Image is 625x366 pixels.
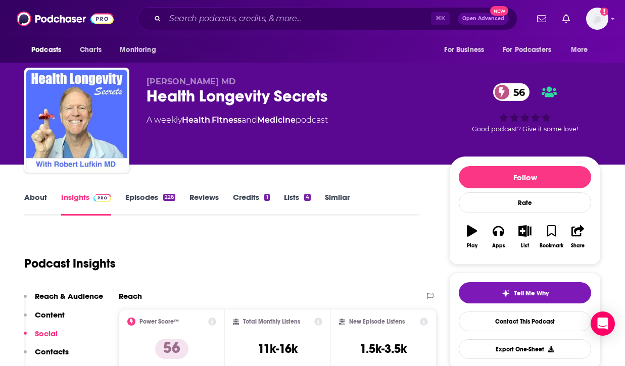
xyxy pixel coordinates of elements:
[325,192,350,216] a: Similar
[586,8,608,30] span: Logged in as BrodyHigh10
[459,192,591,213] div: Rate
[558,10,574,27] a: Show notifications dropdown
[459,219,485,255] button: Play
[61,192,111,216] a: InsightsPodchaser Pro
[120,43,156,57] span: Monitoring
[264,194,269,201] div: 1
[459,311,591,331] a: Contact This Podcast
[155,339,188,359] p: 56
[600,8,608,16] svg: Add a profile image
[304,194,311,201] div: 4
[431,12,450,25] span: ⌘ K
[24,40,74,60] button: open menu
[533,10,550,27] a: Show notifications dropdown
[163,194,175,201] div: 226
[35,310,65,320] p: Content
[24,310,65,329] button: Content
[24,291,103,310] button: Reach & Audience
[257,115,296,125] a: Medicine
[496,40,566,60] button: open menu
[24,347,69,365] button: Contacts
[189,192,219,216] a: Reviews
[35,329,58,338] p: Social
[467,243,477,249] div: Play
[492,243,505,249] div: Apps
[147,77,235,86] span: [PERSON_NAME] MD
[586,8,608,30] img: User Profile
[472,125,578,133] span: Good podcast? Give it some love!
[93,194,111,202] img: Podchaser Pro
[538,219,564,255] button: Bookmark
[485,219,511,255] button: Apps
[514,289,549,297] span: Tell Me Why
[571,243,585,249] div: Share
[210,115,212,125] span: ,
[503,43,551,57] span: For Podcasters
[284,192,311,216] a: Lists4
[17,9,114,28] img: Podchaser - Follow, Share and Rate Podcasts
[26,70,127,171] img: Health Longevity Secrets
[459,339,591,359] button: Export One-Sheet
[24,192,47,216] a: About
[233,192,269,216] a: Credits1
[586,8,608,30] button: Show profile menu
[444,43,484,57] span: For Business
[565,219,591,255] button: Share
[502,289,510,297] img: tell me why sparkle
[113,40,169,60] button: open menu
[182,115,210,125] a: Health
[35,347,69,356] p: Contacts
[243,318,300,325] h2: Total Monthly Listens
[139,318,179,325] h2: Power Score™
[462,16,504,21] span: Open Advanced
[449,77,601,139] div: 56Good podcast? Give it some love!
[458,13,509,25] button: Open AdvancedNew
[503,83,530,101] span: 56
[137,7,517,30] div: Search podcasts, credits, & more...
[521,243,529,249] div: List
[437,40,497,60] button: open menu
[73,40,108,60] a: Charts
[119,291,142,301] h2: Reach
[490,6,508,16] span: New
[571,43,588,57] span: More
[24,256,116,271] h1: Podcast Insights
[31,43,61,57] span: Podcasts
[35,291,103,301] p: Reach & Audience
[512,219,538,255] button: List
[165,11,431,27] input: Search podcasts, credits, & more...
[80,43,102,57] span: Charts
[564,40,601,60] button: open menu
[212,115,242,125] a: Fitness
[360,341,407,356] h3: 1.5k-3.5k
[242,115,257,125] span: and
[591,311,615,336] div: Open Intercom Messenger
[147,114,328,126] div: A weekly podcast
[125,192,175,216] a: Episodes226
[493,83,530,101] a: 56
[24,329,58,347] button: Social
[349,318,405,325] h2: New Episode Listens
[540,243,563,249] div: Bookmark
[459,282,591,303] button: tell me why sparkleTell Me Why
[459,166,591,188] button: Follow
[258,341,298,356] h3: 11k-16k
